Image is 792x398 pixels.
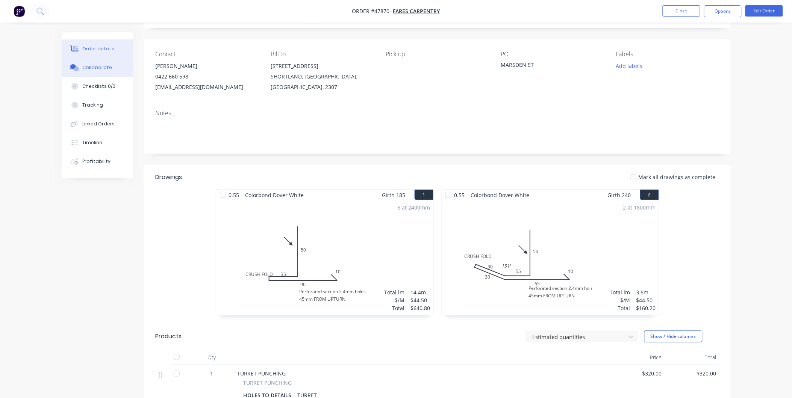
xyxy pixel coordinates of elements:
[668,369,716,377] span: $320.00
[82,139,102,146] div: Timeline
[62,77,133,96] button: Checklists 0/0
[451,190,468,201] span: 0.55
[704,5,742,17] button: Options
[468,190,533,201] span: Colorbond Dover White
[62,133,133,152] button: Timeline
[610,296,630,304] div: $/M
[745,5,783,17] button: Edit Order
[610,288,630,296] div: Total lm
[271,51,374,58] div: Bill to
[385,296,405,304] div: $/M
[393,8,440,15] a: FARES CARPENTRY
[210,369,214,377] span: 1
[411,296,430,304] div: $44.50
[501,51,604,58] div: PO
[156,82,259,92] div: [EMAIL_ADDRESS][DOMAIN_NAME]
[156,61,259,71] div: [PERSON_NAME]
[271,61,374,92] div: [STREET_ADDRESS]SHORTLAND, [GEOGRAPHIC_DATA], [GEOGRAPHIC_DATA], 2307
[385,288,405,296] div: Total lm
[610,304,630,312] div: Total
[156,71,259,82] div: 0422 660 598
[62,96,133,115] button: Tracking
[636,304,656,312] div: $160.20
[639,173,716,181] span: Mark all drawings as complete
[82,83,115,90] div: Checklists 0/0
[411,304,430,312] div: $640.80
[156,110,719,117] div: Notes
[415,190,433,200] button: 1
[14,6,25,17] img: Factory
[613,369,662,377] span: $320.00
[640,190,659,200] button: 2
[616,51,719,58] div: Labels
[385,304,405,312] div: Total
[62,115,133,133] button: Linked Orders
[636,288,656,296] div: 3.6m
[398,204,430,211] div: 6 at 2400mm
[244,379,292,387] span: TURRET PUNCHING
[189,350,235,365] div: Qty
[271,61,374,71] div: [STREET_ADDRESS]
[62,152,133,171] button: Profitability
[608,190,631,201] span: Girth 240
[82,158,111,165] div: Profitability
[411,288,430,296] div: 14.4m
[62,39,133,58] button: Order details
[226,190,242,201] span: 0.55
[156,51,259,58] div: Contact
[82,64,112,71] div: Collaborate
[623,204,656,211] div: 2 at 1800mm
[62,58,133,77] button: Collaborate
[156,173,182,182] div: Drawings
[612,61,647,71] button: Add labels
[271,71,374,92] div: SHORTLAND, [GEOGRAPHIC_DATA], [GEOGRAPHIC_DATA], 2307
[352,8,393,15] span: Order #47870 -
[386,51,489,58] div: Pick up
[156,61,259,92] div: [PERSON_NAME]0422 660 598[EMAIL_ADDRESS][DOMAIN_NAME]
[156,332,182,341] div: Products
[663,5,700,17] button: Close
[82,121,115,127] div: Linked Orders
[382,190,406,201] span: Girth 185
[242,190,307,201] span: Colorbond Dover White
[501,61,595,71] div: MARSDEN ST
[636,296,656,304] div: $44.50
[216,201,433,315] div: Perforated section 2.4mm holes45mm FROM UPTURNCRUSH FOLD503590106 at 2400mmTotal lm$/MTotal14.4m$...
[644,330,703,342] button: Show / Hide columns
[82,45,114,52] div: Order details
[610,350,665,365] div: Price
[82,102,103,109] div: Tracking
[665,350,719,365] div: Total
[442,201,659,315] div: Perforated section 2.4mm holes45mm FROM UPTURNCRUSH FOLD505530306510151º2 at 1800mmTotal lm$/MTot...
[238,370,286,377] span: TURRET PUNCHING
